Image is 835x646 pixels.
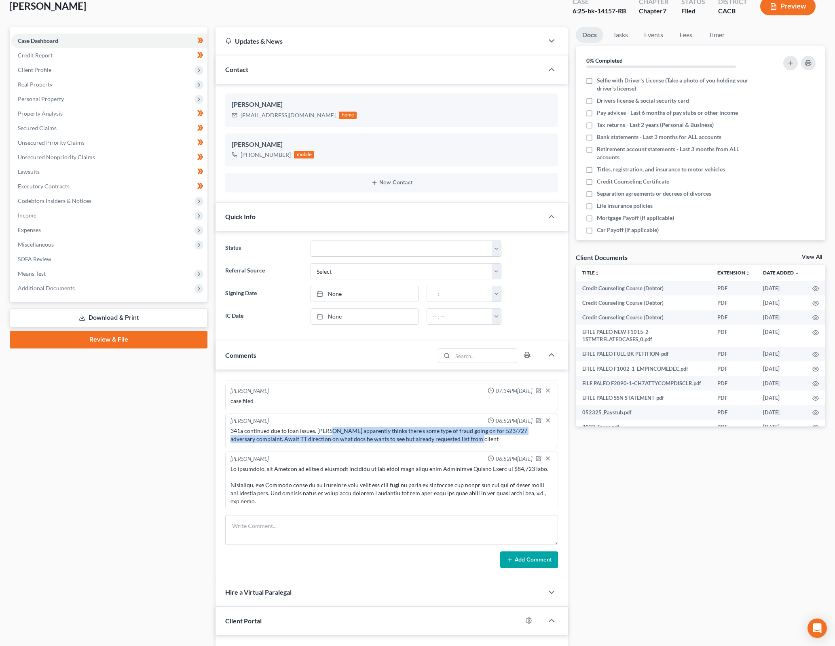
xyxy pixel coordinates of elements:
[757,405,806,420] td: [DATE]
[18,226,41,233] span: Expenses
[597,76,756,93] span: Selfie with Driver's License (Take a photo of you holding your driver's license)
[757,296,806,310] td: [DATE]
[711,376,757,391] td: PDF
[241,111,336,119] div: [EMAIL_ADDRESS][DOMAIN_NAME]
[225,588,292,596] span: Hire a Virtual Paralegal
[757,281,806,296] td: [DATE]
[453,349,517,363] input: Search...
[576,391,711,405] td: EFILE PALEO SSN STATEMENT-pdf
[711,310,757,325] td: PDF
[225,213,256,220] span: Quick Info
[18,183,70,190] span: Executory Contracts
[597,145,756,161] span: Retirement account statements - Last 3 months from ALL accounts
[639,6,668,16] div: Chapter
[18,52,53,59] span: Credit Report
[745,271,750,276] i: unfold_more
[11,48,207,63] a: Credit Report
[225,65,248,73] span: Contact
[702,27,731,43] a: Timer
[18,154,95,160] span: Unsecured Nonpriority Claims
[576,296,711,310] td: Credit Counseling Course (Debtor)
[597,214,674,222] span: Mortgage Payoff (if applicable)
[241,151,291,159] div: [PHONE_NUMBER]
[802,254,822,260] a: View All
[576,347,711,361] td: EFILE PALEO FULL BK PETITION-pdf
[225,37,534,45] div: Updates & News
[18,37,58,44] span: Case Dashboard
[717,270,750,276] a: Extensionunfold_more
[586,57,623,64] strong: 0% Completed
[230,455,269,463] div: [PERSON_NAME]
[232,100,552,110] div: [PERSON_NAME]
[681,6,705,16] div: Filed
[757,420,806,434] td: [DATE]
[576,27,603,43] a: Docs
[757,325,806,347] td: [DATE]
[582,270,600,276] a: Titleunfold_more
[597,226,659,234] span: Car Payoff (if applicable)
[18,81,53,88] span: Real Property
[11,34,207,48] a: Case Dashboard
[597,202,653,210] span: Life insurance policies
[18,197,91,204] span: Codebtors Insiders & Notices
[496,455,533,463] span: 06:52PM[DATE]
[576,325,711,347] td: EFILE PALEO NEW F1015-2-1STMTRELATEDCASES_0.pdf
[230,387,269,395] div: [PERSON_NAME]
[11,135,207,150] a: Unsecured Priority Claims
[711,391,757,405] td: PDF
[18,285,75,291] span: Additional Documents
[18,168,40,175] span: Lawsuits
[711,281,757,296] td: PDF
[711,361,757,376] td: PDF
[711,347,757,361] td: PDF
[597,133,721,141] span: Bank statements - Last 3 months for ALL accounts
[711,420,757,434] td: PDF
[232,179,552,186] button: New Contact
[225,351,256,359] span: Comments
[10,331,207,348] a: Review & File
[638,27,670,43] a: Events
[18,139,85,146] span: Unsecured Priority Claims
[576,376,711,391] td: EILE PALEO F2090-1-CH7ATTYCOMPDISCLR.pdf
[311,286,418,302] a: None
[757,376,806,391] td: [DATE]
[230,397,553,405] div: case filed
[757,347,806,361] td: [DATE]
[496,417,533,425] span: 06:52PM[DATE]
[11,150,207,165] a: Unsecured Nonpriority Claims
[18,66,51,73] span: Client Profile
[18,270,46,277] span: Means Test
[576,361,711,376] td: EFILE PALEO F1002-1-EMPINCOMEDEC.pdf
[339,112,357,119] div: home
[597,97,689,105] span: Drivers license & social security card
[757,361,806,376] td: [DATE]
[10,308,207,327] a: Download & Print
[763,270,799,276] a: Date Added expand_more
[597,190,711,198] span: Separation agreements or decrees of divorces
[573,6,626,16] div: 6:25-bk-14157-RB
[427,286,492,302] input: -- : --
[18,212,36,219] span: Income
[597,109,738,117] span: Pay advices - Last 6 months of pay stubs or other income
[18,95,64,102] span: Personal Property
[225,617,262,625] span: Client Portal
[757,310,806,325] td: [DATE]
[496,387,533,395] span: 07:34PM[DATE]
[576,310,711,325] td: Credit Counseling Course (Debtor)
[607,27,634,43] a: Tasks
[221,308,307,325] label: IC Date
[576,420,711,434] td: 2023_Taxes.pdf
[795,271,799,276] i: expand_more
[663,7,666,15] span: 7
[576,281,711,296] td: Credit Counseling Course (Debtor)
[673,27,699,43] a: Fees
[221,263,307,279] label: Referral Source
[757,391,806,405] td: [DATE]
[500,551,558,568] button: Add Comment
[11,165,207,179] a: Lawsuits
[232,140,552,150] div: [PERSON_NAME]
[221,241,307,257] label: Status
[427,309,492,324] input: -- : --
[808,619,827,638] div: Open Intercom Messenger
[311,309,418,324] a: None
